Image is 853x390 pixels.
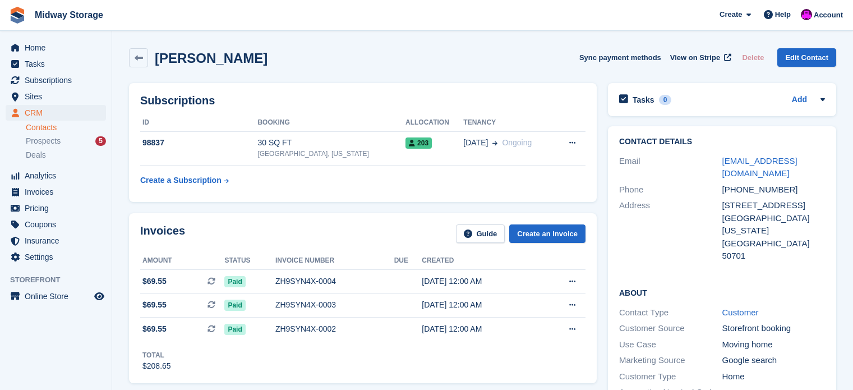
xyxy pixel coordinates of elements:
a: Create an Invoice [509,224,585,243]
a: menu [6,168,106,183]
span: Deals [26,150,46,160]
span: $69.55 [142,323,167,335]
span: [DATE] [463,137,488,149]
span: Ongoing [502,138,532,147]
span: 203 [405,137,432,149]
span: Invoices [25,184,92,200]
img: Gordie Sorensen [801,9,812,20]
a: View on Stripe [666,48,734,67]
div: [GEOGRAPHIC_DATA], [US_STATE] [257,149,405,159]
a: menu [6,249,106,265]
div: $208.65 [142,360,171,372]
a: menu [6,200,106,216]
div: 98837 [140,137,257,149]
div: [DATE] 12:00 AM [422,299,540,311]
span: Tasks [25,56,92,72]
span: $69.55 [142,299,167,311]
a: menu [6,40,106,56]
a: menu [6,288,106,304]
div: 0 [659,95,672,105]
a: menu [6,184,106,200]
th: Booking [257,114,405,132]
span: Create [720,9,742,20]
th: Tenancy [463,114,554,132]
div: Storefront booking [722,322,826,335]
div: Use Case [619,338,722,351]
span: Coupons [25,217,92,232]
h2: About [619,287,825,298]
a: Create a Subscription [140,170,229,191]
div: ZH9SYN4X-0004 [275,276,394,287]
a: menu [6,89,106,104]
span: Settings [25,249,92,265]
th: Created [422,252,540,270]
div: ZH9SYN4X-0002 [275,323,394,335]
div: 50701 [722,250,826,263]
div: Home [722,370,826,383]
div: [GEOGRAPHIC_DATA] [722,237,826,250]
a: menu [6,56,106,72]
h2: Subscriptions [140,94,585,107]
a: Guide [456,224,505,243]
div: Contact Type [619,306,722,319]
a: menu [6,217,106,232]
a: menu [6,105,106,121]
span: Paid [224,324,245,335]
a: [EMAIL_ADDRESS][DOMAIN_NAME] [722,156,797,178]
div: Create a Subscription [140,175,222,186]
div: Google search [722,354,826,367]
span: Home [25,40,92,56]
h2: Tasks [633,95,654,105]
span: $69.55 [142,276,167,287]
span: Paid [224,300,245,311]
a: Contacts [26,122,106,133]
th: Allocation [405,114,463,132]
th: Status [224,252,275,270]
button: Delete [737,48,768,67]
a: Deals [26,149,106,161]
div: [DATE] 12:00 AM [422,323,540,335]
span: Storefront [10,274,112,286]
a: menu [6,233,106,249]
div: [DATE] 12:00 AM [422,276,540,287]
th: Invoice number [275,252,394,270]
div: [GEOGRAPHIC_DATA] [722,212,826,225]
h2: Contact Details [619,137,825,146]
div: Address [619,199,722,263]
div: [STREET_ADDRESS] [722,199,826,212]
span: CRM [25,105,92,121]
h2: Invoices [140,224,185,243]
span: Sites [25,89,92,104]
a: menu [6,72,106,88]
th: Amount [140,252,224,270]
div: Marketing Source [619,354,722,367]
span: View on Stripe [670,52,720,63]
a: Midway Storage [30,6,108,24]
span: Insurance [25,233,92,249]
span: Analytics [25,168,92,183]
span: Paid [224,276,245,287]
div: 30 SQ FT [257,137,405,149]
th: Due [394,252,422,270]
div: [US_STATE] [722,224,826,237]
div: Total [142,350,171,360]
th: ID [140,114,257,132]
h2: [PERSON_NAME] [155,51,268,66]
button: Sync payment methods [579,48,661,67]
div: 5 [95,136,106,146]
a: Prospects 5 [26,135,106,147]
a: Edit Contact [777,48,836,67]
span: Help [775,9,791,20]
div: Moving home [722,338,826,351]
div: Email [619,155,722,180]
div: Customer Type [619,370,722,383]
span: Pricing [25,200,92,216]
div: [PHONE_NUMBER] [722,183,826,196]
a: Customer [722,308,759,317]
a: Add [792,94,807,107]
div: ZH9SYN4X-0003 [275,299,394,311]
span: Subscriptions [25,72,92,88]
div: Phone [619,183,722,196]
a: Preview store [93,290,106,303]
img: stora-icon-8386f47178a22dfd0bd8f6a31ec36ba5ce8667c1dd55bd0f319d3a0aa187defe.svg [9,7,26,24]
